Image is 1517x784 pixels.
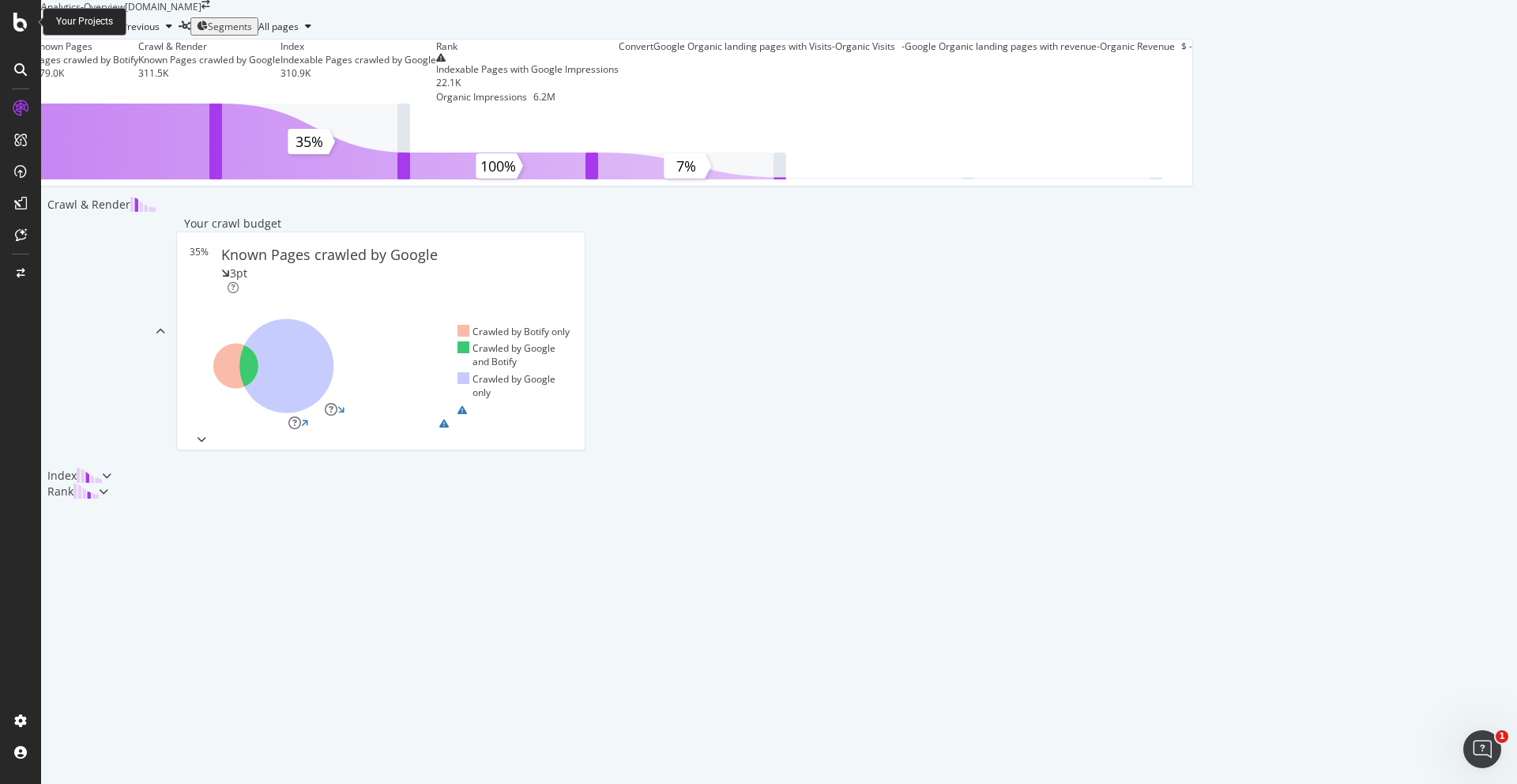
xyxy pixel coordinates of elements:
div: Indexable Pages crawled by Google [280,53,436,66]
div: Crawled by Botify only [457,325,570,338]
div: 35% [190,245,221,295]
img: block-icon [73,484,99,499]
div: Organic Impressions [436,90,527,104]
div: Index [47,468,77,484]
div: - [832,40,835,104]
div: - [1097,40,1100,104]
span: 1 [1496,730,1508,743]
text: 7% [676,156,696,175]
button: All pages [258,13,318,39]
img: block-icon [77,468,102,483]
button: [DATE] [41,13,112,39]
a: Bot Discovery Time63%Pages Crawled Quicklywarning label [184,416,578,430]
div: 3pt [230,266,247,281]
div: 879.0K [34,66,138,80]
img: block-icon [130,197,156,212]
div: Crawl & Render [47,197,130,468]
div: Known Pages crawled by Google [138,53,280,66]
div: Indexable Pages with Google Impressions [436,62,619,76]
div: 311.5K [138,66,280,80]
div: Pages crawled by Botify [34,53,138,66]
span: All pages [258,20,299,33]
span: Previous [122,20,160,33]
div: - [902,40,905,104]
div: 310.9K [280,66,436,80]
div: Your Projects [56,15,113,28]
div: Rank [436,40,457,53]
div: Google Organic landing pages with Visits [653,40,832,53]
div: warning label [439,416,531,430]
div: warning label [457,403,549,416]
div: $ - [1181,40,1192,104]
a: Internal Linking - Discovery8%Discoverable Pageswarning label [184,403,578,416]
div: Crawled by Google only [457,372,572,399]
text: 35% [295,132,323,151]
text: 100% [480,156,516,175]
div: 22.1K [436,76,619,89]
span: Segments [208,20,252,33]
div: Your crawl budget [184,216,281,232]
div: Known Pages crawled by Google [221,245,438,266]
div: Organic Revenue [1100,40,1175,104]
button: Segments [190,17,258,36]
div: Rank [47,484,73,499]
div: Crawled by Google and Botify [457,341,572,368]
div: 6.2M [533,90,555,104]
div: Convert [619,40,653,53]
div: Crawl & Render [138,40,207,53]
iframe: Intercom live chat [1463,730,1501,768]
div: Organic Visits [835,40,895,104]
button: Previous [122,13,179,39]
div: Google Organic landing pages with revenue [905,40,1097,53]
div: Known Pages [34,40,92,53]
div: Index [280,40,304,53]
